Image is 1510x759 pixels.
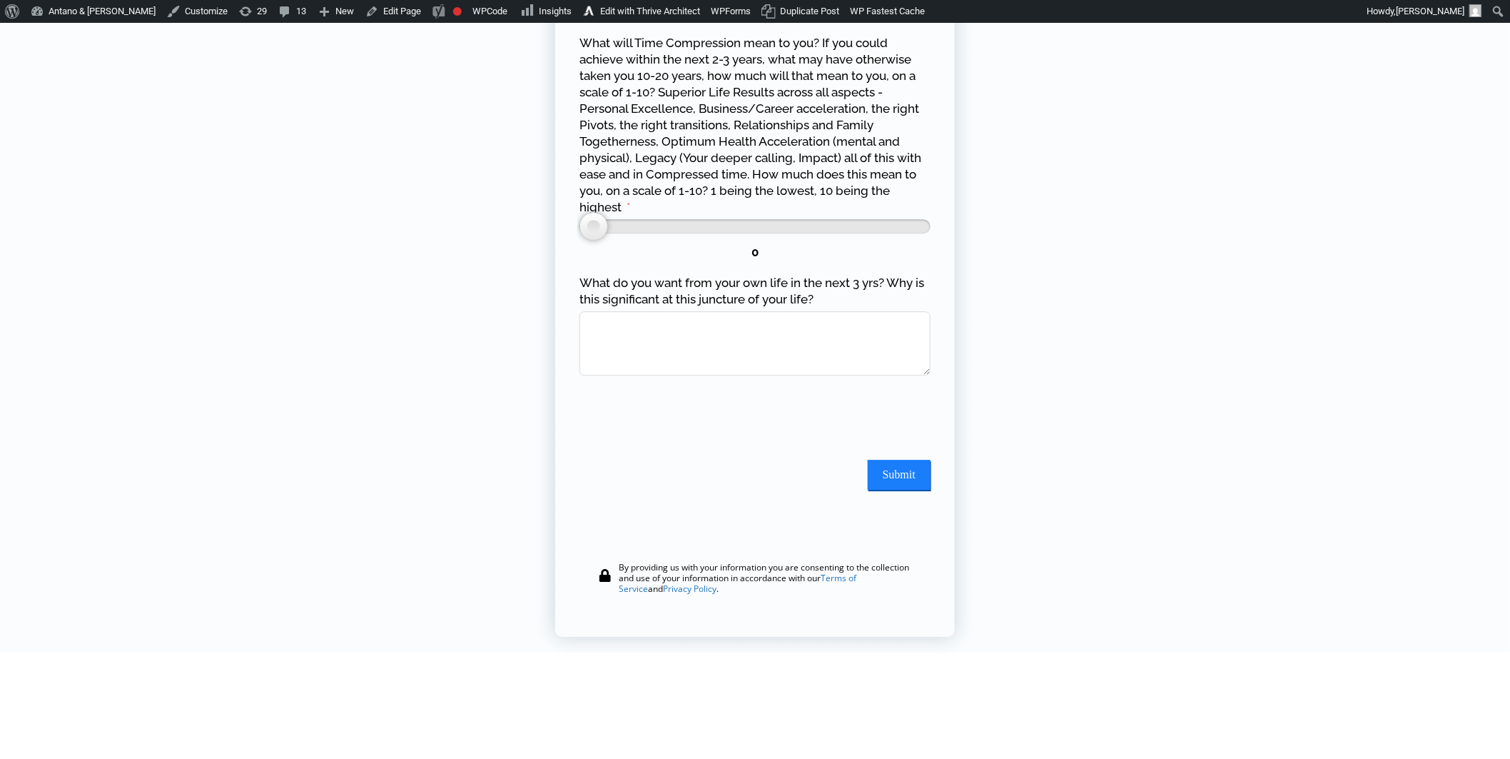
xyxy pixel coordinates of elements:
[579,311,931,376] textarea: What do you want from your own life in the next 3 yrs? Why is this significant at this juncture o...
[453,7,462,16] div: Focus keyphrase not set
[579,35,931,216] label: What will Time Compression mean to you? If you could achieve within the next 2-3 years, what may ...
[663,583,716,595] a: Privacy Policy
[539,6,572,16] span: Insights
[619,572,856,595] a: Terms of Service
[579,275,931,308] label: What do you want from your own life in the next 3 yrs? Why is this significant at this juncture o...
[619,562,918,594] div: By providing us with your information you are consenting to the collection and use of your inform...
[579,390,796,446] iframe: reCAPTCHA
[1397,6,1465,16] span: [PERSON_NAME]
[579,244,931,261] div: 0
[868,460,931,490] button: Submit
